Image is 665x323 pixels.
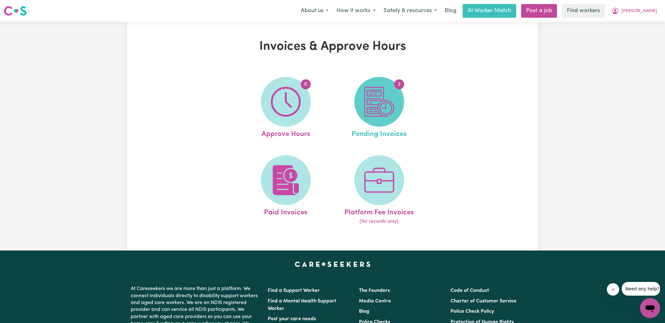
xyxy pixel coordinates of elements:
[264,205,307,218] span: Paid Invoices
[334,155,424,226] a: Platform Fee Invoices(for records only)
[4,4,27,18] a: Careseekers logo
[450,299,516,304] a: Charter of Customer Service
[359,288,390,293] a: The Founders
[562,4,605,18] a: Find workers
[241,155,331,226] a: Paid Invoices
[359,299,391,304] a: Media Centre
[268,299,336,311] a: Find a Mental Health Support Worker
[295,262,370,267] a: Careseekers home page
[351,127,407,140] span: Pending Invoices
[262,127,310,140] span: Approve Hours
[380,4,441,17] button: Safety & resources
[359,309,369,314] a: Blog
[463,4,516,18] a: AI Worker Match
[268,316,316,321] a: Post your care needs
[640,298,660,318] iframe: Button to launch messaging window
[441,4,460,18] a: Blog
[450,309,494,314] a: Police Check Policy
[4,5,27,16] img: Careseekers logo
[621,8,657,15] span: [PERSON_NAME]
[607,4,661,17] button: My Account
[297,4,332,17] button: About us
[344,205,414,218] span: Platform Fee Invoices
[332,4,380,17] button: How it works
[334,77,424,140] a: Pending Invoices
[394,79,404,89] span: 2
[268,288,320,293] a: Find a Support Worker
[199,39,466,54] h1: Invoices & Approve Hours
[622,282,660,296] iframe: Message from company
[241,77,331,140] a: Approve Hours
[607,283,619,296] iframe: Close message
[301,79,311,89] span: 0
[450,288,489,293] a: Code of Conduct
[360,218,399,225] span: (for records only)
[521,4,557,18] a: Post a job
